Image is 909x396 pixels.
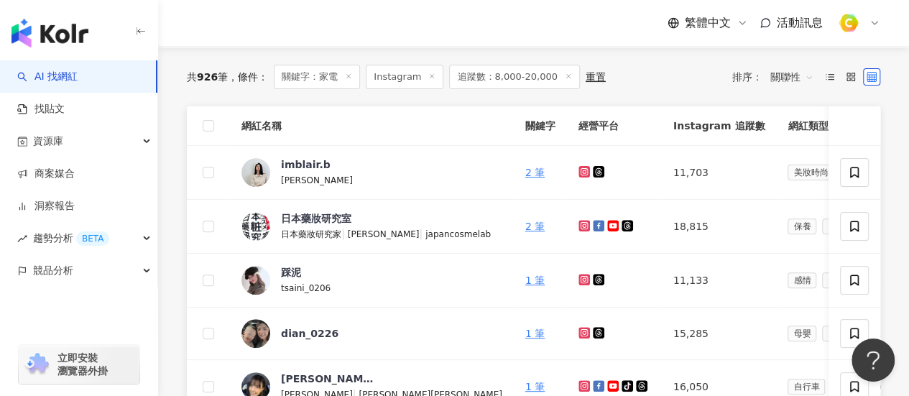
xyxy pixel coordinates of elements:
th: 網紅名稱 [230,106,514,146]
td: 11,133 [662,254,776,308]
span: 保養 [788,218,816,234]
td: 11,703 [662,146,776,200]
a: KOL Avatar日本藥妝研究室日本藥妝研究家|[PERSON_NAME]|japancosmelab [241,211,502,241]
span: 活動訊息 [777,16,823,29]
img: KOL Avatar [241,266,270,295]
span: 日常話題 [822,218,868,234]
div: imblair.b [281,157,331,172]
th: 經營平台 [567,106,662,146]
a: KOL Avatardian_0226 [241,319,502,348]
a: chrome extension立即安裝 瀏覽器外掛 [19,345,139,384]
img: %E6%96%B9%E5%BD%A2%E7%B4%94.png [835,9,862,37]
span: 關聯性 [770,65,813,88]
span: 關鍵字：家電 [274,65,360,89]
span: 競品分析 [33,254,73,287]
span: tsaini_0206 [281,283,331,293]
span: 美妝時尚 [788,165,834,180]
img: KOL Avatar [241,319,270,348]
a: 2 筆 [525,167,545,178]
span: | [341,228,348,239]
span: [PERSON_NAME] [281,175,353,185]
span: [PERSON_NAME] [348,229,420,239]
span: 趨勢分析 [33,222,109,254]
div: 排序： [732,65,821,88]
a: 商案媒合 [17,167,75,181]
a: 2 筆 [525,221,545,232]
span: 繁體中文 [685,15,731,31]
td: 15,285 [662,308,776,360]
span: 感情 [788,272,816,288]
span: 母嬰 [788,326,816,341]
img: chrome extension [23,353,51,376]
iframe: Help Scout Beacon - Open [852,339,895,382]
span: 立即安裝 瀏覽器外掛 [57,351,108,377]
span: japancosmelab [425,229,491,239]
img: KOL Avatar [241,212,270,241]
a: searchAI 找網紅 [17,70,78,84]
span: rise [17,234,27,244]
a: 1 筆 [525,381,545,392]
img: KOL Avatar [241,158,270,187]
span: | [419,228,425,239]
a: 1 筆 [525,328,545,339]
td: 18,815 [662,200,776,254]
div: 踩泥 [281,265,301,280]
a: KOL Avatar踩泥tsaini_0206 [241,265,502,295]
a: KOL Avatarimblair.b[PERSON_NAME] [241,157,502,188]
span: 親子 [822,272,851,288]
div: dian_0226 [281,326,338,341]
img: logo [11,19,88,47]
span: Instagram [366,65,443,89]
div: 重置 [586,71,606,83]
span: 追蹤數：8,000-20,000 [449,65,579,89]
span: 親子旅遊 [822,326,868,341]
span: 926 [197,71,218,83]
a: 洞察報告 [17,199,75,213]
th: 關鍵字 [514,106,567,146]
span: 日本藥妝研究家 [281,229,341,239]
span: 資源庫 [33,125,63,157]
th: Instagram 追蹤數 [662,106,776,146]
div: 日本藥妝研究室 [281,211,351,226]
div: BETA [76,231,109,246]
div: [PERSON_NAME] [281,372,374,386]
a: 1 筆 [525,275,545,286]
div: 共 筆 [187,71,228,83]
span: 條件 ： [228,71,268,83]
span: 自行車 [788,379,825,395]
a: 找貼文 [17,102,65,116]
